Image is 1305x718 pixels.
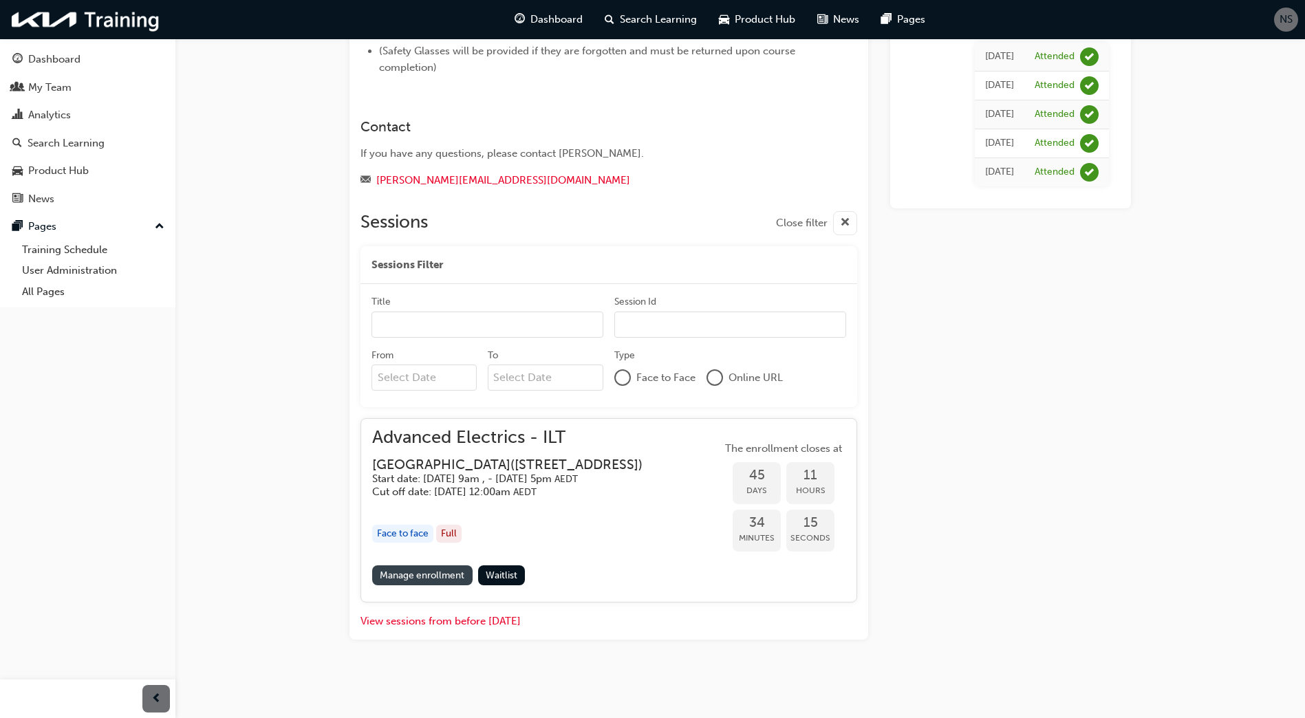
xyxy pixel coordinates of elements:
[371,312,603,338] input: Title
[985,135,1014,151] div: Wed May 19 2021 09:23:00 GMT+1000 (Australian Eastern Standard Time)
[12,193,23,206] span: news-icon
[360,119,808,135] h3: Contact
[729,370,783,386] span: Online URL
[1080,47,1099,66] span: learningRecordVerb_ATTEND-icon
[733,468,781,483] span: 45
[6,158,170,184] a: Product Hub
[817,11,828,28] span: news-icon
[870,6,936,34] a: pages-iconPages
[735,12,795,28] span: Product Hub
[6,131,170,156] a: Search Learning
[985,78,1014,94] div: Thu Aug 04 2022 10:00:00 GMT+1000 (Australian Eastern Standard Time)
[504,6,594,34] a: guage-iconDashboard
[151,690,162,708] span: prev-icon
[360,146,808,162] div: If you have any questions, please contact [PERSON_NAME].
[1035,166,1075,179] div: Attended
[360,175,371,187] span: email-icon
[12,165,23,177] span: car-icon
[636,370,695,386] span: Face to Face
[7,6,165,34] img: kia-training
[376,174,630,186] a: [PERSON_NAME][EMAIL_ADDRESS][DOMAIN_NAME]
[513,486,537,498] span: Australian Eastern Daylight Time AEDT
[786,483,834,499] span: Hours
[6,75,170,100] a: My Team
[17,239,170,261] a: Training Schedule
[372,565,473,585] a: Manage enrollment
[488,365,604,391] input: To
[614,312,846,338] input: Session Id
[28,135,105,151] div: Search Learning
[12,82,23,94] span: people-icon
[1274,8,1298,32] button: NS
[881,11,892,28] span: pages-icon
[776,215,828,231] span: Close filter
[733,515,781,531] span: 34
[17,281,170,303] a: All Pages
[1035,137,1075,150] div: Attended
[6,214,170,239] button: Pages
[719,11,729,28] span: car-icon
[840,215,850,232] span: cross-icon
[1080,105,1099,124] span: learningRecordVerb_ATTEND-icon
[515,11,525,28] span: guage-icon
[371,349,393,362] div: From
[806,6,870,34] a: news-iconNews
[985,107,1014,122] div: Wed May 19 2021 10:00:00 GMT+1000 (Australian Eastern Standard Time)
[1035,50,1075,63] div: Attended
[372,525,433,543] div: Face to face
[733,483,781,499] span: Days
[786,468,834,483] span: 11
[614,295,656,309] div: Session Id
[6,186,170,212] a: News
[1035,79,1075,92] div: Attended
[985,49,1014,65] div: Thu Aug 17 2023 10:00:00 GMT+1000 (Australian Eastern Standard Time)
[486,569,517,581] span: Waitlist
[12,138,22,150] span: search-icon
[28,191,54,207] div: News
[6,44,170,214] button: DashboardMy TeamAnalyticsSearch LearningProduct HubNews
[554,473,578,485] span: Australian Eastern Daylight Time AEDT
[614,349,635,362] div: Type
[28,80,72,96] div: My Team
[28,107,71,123] div: Analytics
[985,164,1014,180] div: Fri Apr 30 2021 00:00:00 GMT+1000 (Australian Eastern Standard Time)
[360,172,808,189] div: Email
[6,47,170,72] a: Dashboard
[372,457,643,472] h3: [GEOGRAPHIC_DATA] ( [STREET_ADDRESS] )
[371,257,443,273] span: Sessions Filter
[833,12,859,28] span: News
[12,54,23,66] span: guage-icon
[155,218,164,236] span: up-icon
[379,45,798,74] span: (Safety Glasses will be provided if they are forgotten and must be returned upon course completion)
[722,441,845,457] span: The enrollment closes at
[12,221,23,233] span: pages-icon
[897,12,925,28] span: Pages
[28,219,56,235] div: Pages
[372,472,643,486] h5: Start date: [DATE] 9am , - [DATE] 5pm
[436,525,462,543] div: Full
[28,52,80,67] div: Dashboard
[786,515,834,531] span: 15
[372,486,643,499] h5: Cut off date: [DATE] 12:00am
[1080,134,1099,153] span: learningRecordVerb_ATTEND-icon
[488,349,498,362] div: To
[708,6,806,34] a: car-iconProduct Hub
[28,163,89,179] div: Product Hub
[733,530,781,546] span: Minutes
[372,430,845,591] button: Advanced Electrics - ILT[GEOGRAPHIC_DATA]([STREET_ADDRESS])Start date: [DATE] 9am , - [DATE] 5pm ...
[605,11,614,28] span: search-icon
[1280,12,1293,28] span: NS
[1080,76,1099,95] span: learningRecordVerb_ATTEND-icon
[17,260,170,281] a: User Administration
[372,430,665,446] span: Advanced Electrics - ILT
[12,109,23,122] span: chart-icon
[6,102,170,128] a: Analytics
[371,295,391,309] div: Title
[360,613,521,629] button: View sessions from before [DATE]
[360,211,428,235] h2: Sessions
[1035,108,1075,121] div: Attended
[594,6,708,34] a: search-iconSearch Learning
[620,12,697,28] span: Search Learning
